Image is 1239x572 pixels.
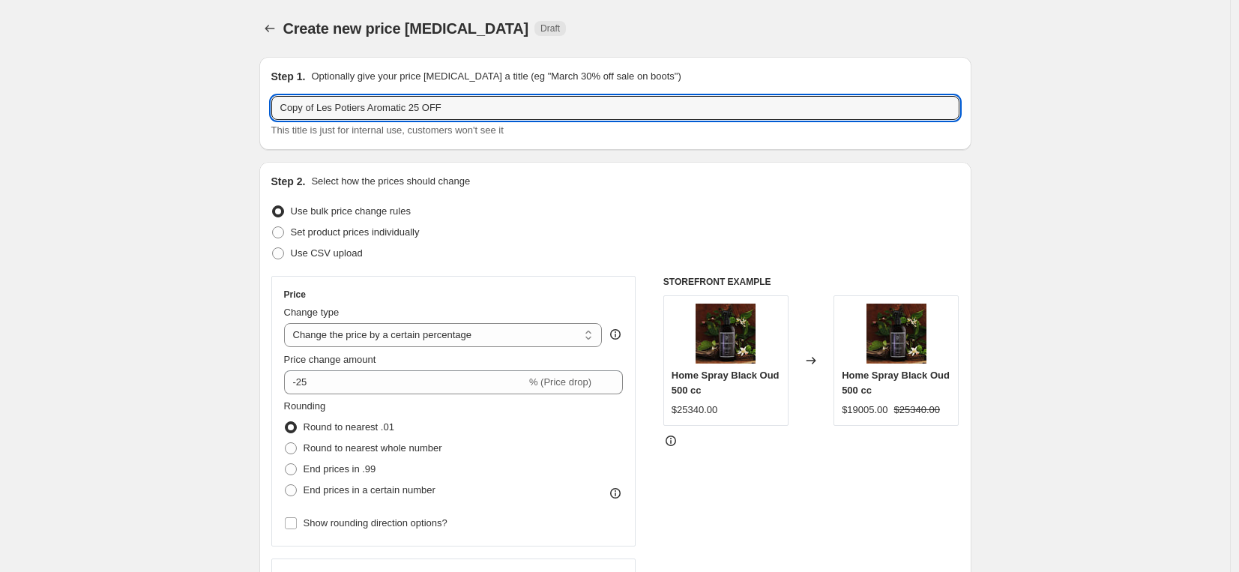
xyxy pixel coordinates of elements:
span: Show rounding direction options? [304,517,447,529]
span: Use CSV upload [291,247,363,259]
input: 30% off holiday sale [271,96,959,120]
span: This title is just for internal use, customers won't see it [271,124,504,136]
h2: Step 1. [271,69,306,84]
span: % (Price drop) [529,376,591,388]
div: $19005.00 [842,403,887,418]
input: -15 [284,370,526,394]
span: End prices in a certain number [304,484,435,496]
div: $25340.00 [672,403,717,418]
span: Home Spray Black Oud 500 cc [672,370,780,396]
span: Price change amount [284,354,376,365]
div: help [608,327,623,342]
img: 9346-1ok_80x.jpg [696,304,756,364]
span: Use bulk price change rules [291,205,411,217]
span: Change type [284,307,340,318]
img: 9346-1ok_80x.jpg [866,304,926,364]
span: Draft [540,22,560,34]
button: Price change jobs [259,18,280,39]
h3: Price [284,289,306,301]
h2: Step 2. [271,174,306,189]
span: End prices in .99 [304,463,376,475]
strike: $25340.00 [894,403,940,418]
p: Select how the prices should change [311,174,470,189]
h6: STOREFRONT EXAMPLE [663,276,959,288]
span: Create new price [MEDICAL_DATA] [283,20,529,37]
span: Home Spray Black Oud 500 cc [842,370,950,396]
span: Rounding [284,400,326,412]
span: Round to nearest whole number [304,442,442,454]
span: Round to nearest .01 [304,421,394,433]
span: Set product prices individually [291,226,420,238]
p: Optionally give your price [MEDICAL_DATA] a title (eg "March 30% off sale on boots") [311,69,681,84]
